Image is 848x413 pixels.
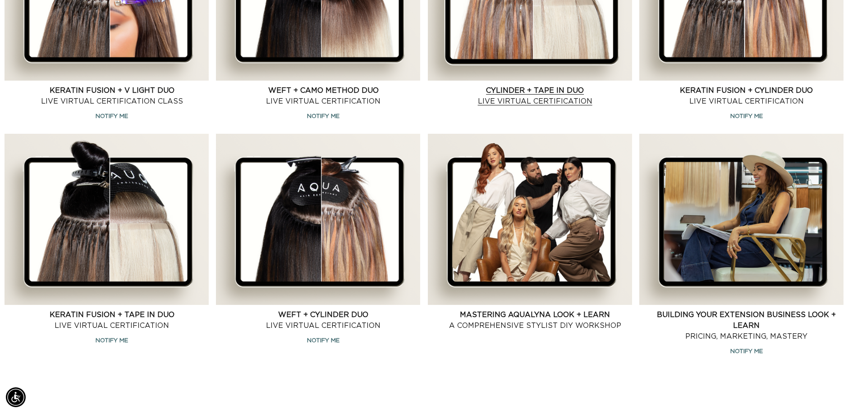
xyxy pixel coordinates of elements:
[226,85,420,107] a: Weft + CAMO Method Duo Live Virtual Certification
[6,387,26,407] div: Accessibility Menu
[803,370,848,413] iframe: Chat Widget
[15,85,209,107] a: Keratin Fusion + V Light Duo Live Virtual Certification Class
[15,309,209,331] a: Keratin Fusion + Tape in Duo Live Virtual Certification
[438,85,632,107] a: Cylinder + Tape in Duo Live Virtual Certification
[650,85,843,107] a: Keratin Fusion + Cylinder Duo Live Virtual Certification
[438,309,632,331] a: Mastering AquaLyna Look + Learn A Comprehensive Stylist DIY Workshop
[226,309,420,331] a: Weft + Cylinder Duo Live Virtual Certification
[650,309,843,342] a: Building Your Extension Business Look + Learn Pricing, Marketing, Mastery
